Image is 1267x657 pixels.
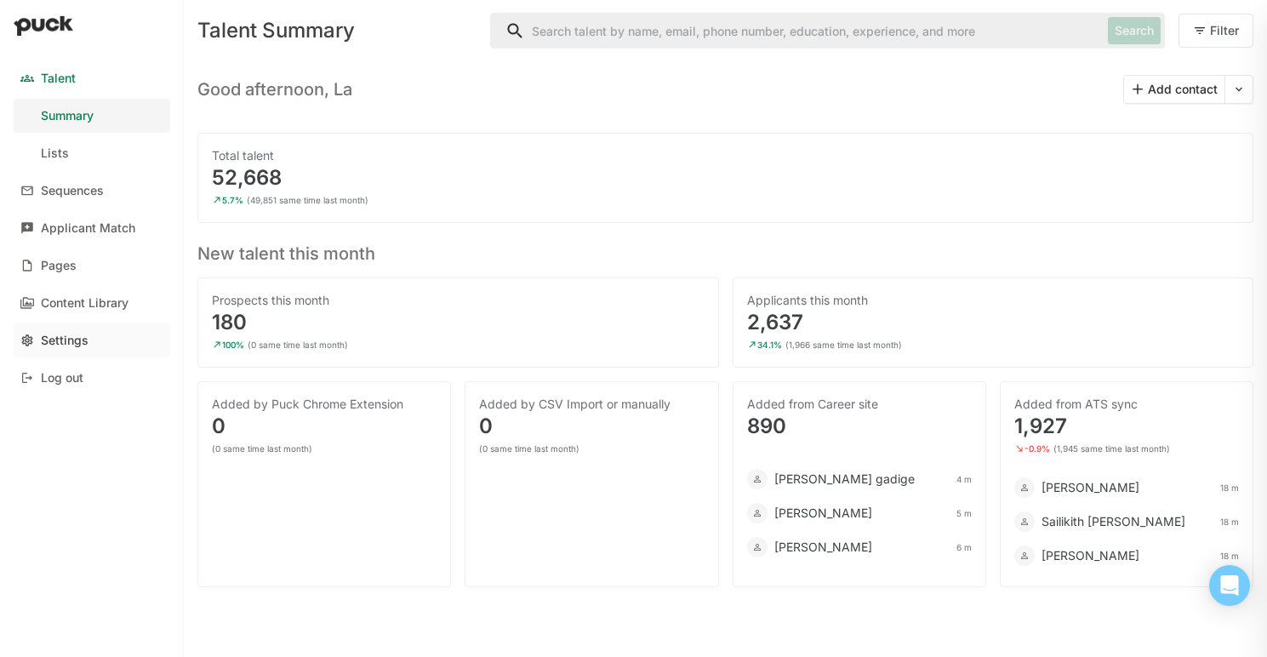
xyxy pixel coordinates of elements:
div: 18 m [1220,517,1239,527]
a: Content Library [14,286,170,320]
div: Settings [41,334,88,348]
div: 0 [212,416,437,437]
div: Summary [41,109,94,123]
div: Open Intercom Messenger [1209,565,1250,606]
h3: Good afternoon, La [197,79,352,100]
div: 100% [222,340,244,350]
div: [PERSON_NAME] gadige [774,471,915,488]
div: 180 [212,312,705,333]
div: 6 m [956,542,972,552]
div: [PERSON_NAME] [774,505,872,522]
div: 4 m [956,474,972,484]
div: Lists [41,146,69,161]
div: (0 same time last month) [248,340,348,350]
div: Prospects this month [212,292,705,309]
input: Search [491,14,1101,48]
div: Added by Puck Chrome Extension [212,396,437,413]
h3: New talent this month [197,237,1253,264]
div: Added by CSV Import or manually [479,396,704,413]
div: Added from ATS sync [1014,396,1239,413]
div: Content Library [41,296,128,311]
div: Added from Career site [747,396,972,413]
div: 18 m [1220,551,1239,561]
div: 52,668 [212,168,1239,188]
div: Applicant Match [41,221,135,236]
div: Applicants this month [747,292,1240,309]
a: Settings [14,323,170,357]
a: Summary [14,99,170,133]
a: Sequences [14,174,170,208]
button: Filter [1179,14,1253,48]
div: 2,637 [747,312,1240,333]
div: [PERSON_NAME] [1042,547,1139,564]
div: 5 m [956,508,972,518]
div: Sequences [41,184,104,198]
div: Pages [41,259,77,273]
div: 0 [479,416,704,437]
button: Add contact [1124,76,1224,103]
a: Talent [14,61,170,95]
div: 5.7% [222,195,243,205]
a: Pages [14,249,170,283]
div: [PERSON_NAME] [1042,479,1139,496]
div: (0 same time last month) [479,443,579,454]
a: Lists [14,136,170,170]
div: (0 same time last month) [212,443,312,454]
div: (1,945 same time last month) [1053,443,1170,454]
div: Talent Summary [197,20,477,41]
div: Total talent [212,147,1239,164]
div: Log out [41,371,83,386]
div: 34.1% [757,340,782,350]
div: Sailikith [PERSON_NAME] [1042,513,1185,530]
a: Applicant Match [14,211,170,245]
div: -0.9% [1024,443,1050,454]
div: Talent [41,71,76,86]
div: (1,966 same time last month) [785,340,902,350]
div: 18 m [1220,483,1239,493]
div: 1,927 [1014,416,1239,437]
div: (49,851 same time last month) [247,195,368,205]
div: 890 [747,416,972,437]
div: [PERSON_NAME] [774,539,872,556]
